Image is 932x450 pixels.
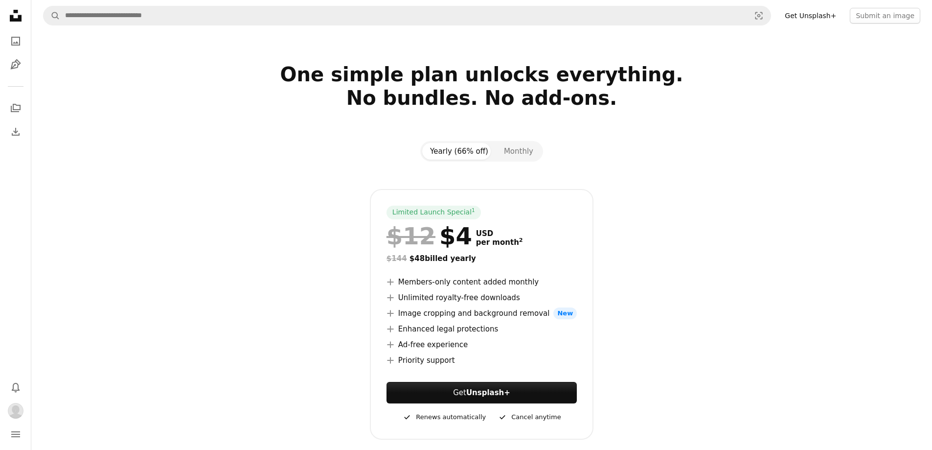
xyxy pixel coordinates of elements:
[386,206,481,219] div: Limited Launch Special
[466,388,510,397] strong: Unsplash+
[850,8,920,24] button: Submit an image
[386,355,577,366] li: Priority support
[386,276,577,288] li: Members-only content added monthly
[386,223,435,249] span: $12
[386,308,577,319] li: Image cropping and background removal
[167,63,797,133] h2: One simple plan unlocks everything. No bundles. No add-ons.
[386,223,472,249] div: $4
[6,6,25,27] a: Home — Unsplash
[386,292,577,304] li: Unlimited royalty-free downloads
[6,122,25,142] a: Download History
[6,425,25,444] button: Menu
[44,6,60,25] button: Search Unsplash
[386,253,577,264] div: $48 billed yearly
[6,31,25,51] a: Photos
[43,6,771,25] form: Find visuals sitewide
[519,237,523,243] sup: 2
[402,411,486,423] div: Renews automatically
[553,308,577,319] span: New
[517,238,525,247] a: 2
[476,238,523,247] span: per month
[779,8,842,24] a: Get Unsplash+
[6,401,25,421] button: Profile
[496,143,541,160] button: Monthly
[6,98,25,118] a: Collections
[422,143,496,160] button: Yearly (66% off)
[386,339,577,351] li: Ad-free experience
[6,378,25,397] button: Notifications
[470,208,477,217] a: 1
[386,323,577,335] li: Enhanced legal protections
[6,55,25,74] a: Illustrations
[498,411,561,423] div: Cancel anytime
[8,403,23,419] img: Avatar of user songpilot space
[386,382,577,403] a: GetUnsplash+
[472,207,475,213] sup: 1
[476,229,523,238] span: USD
[747,6,771,25] button: Visual search
[386,254,407,263] span: $144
